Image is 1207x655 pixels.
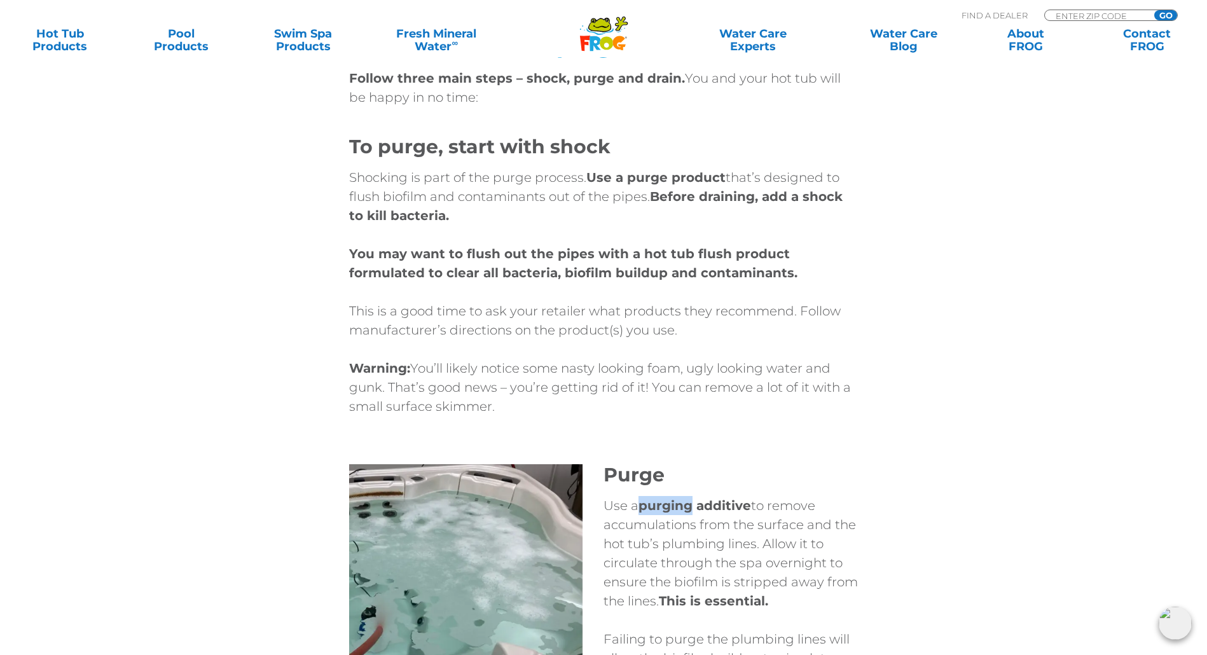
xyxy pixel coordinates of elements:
p: Shocking is part of the purge process. that’s designed to flush biofilm and contaminants out of t... [349,168,858,225]
sup: ∞ [452,38,458,48]
a: Swim SpaProducts [256,27,350,53]
h1: Purge [603,464,858,486]
p: You’ll likely notice some nasty looking foam, ugly looking water and gunk. That’s good news – you... [349,359,858,416]
a: ContactFROG [1100,27,1194,53]
a: PoolProducts [134,27,229,53]
a: Fresh MineralWater∞ [377,27,495,53]
strong: Before draining, add a shock to kill bacteria. [349,189,843,223]
a: Hot TubProducts [13,27,107,53]
strong: Follow three main steps – shock, purge and drain. [349,71,685,86]
strong: Warning: [349,361,410,376]
p: Find A Dealer [962,10,1028,21]
strong: purging additive [638,498,751,513]
input: GO [1154,10,1177,20]
img: openIcon [1159,607,1192,640]
a: Water CareBlog [857,27,951,53]
strong: Use a purge product [586,170,726,185]
input: Zip Code Form [1054,10,1140,21]
a: Water CareExperts [676,27,830,53]
h1: To purge, start with shock [349,136,858,158]
strong: This is essential. [659,593,768,609]
a: AboutFROG [978,27,1073,53]
p: You and your hot tub will be happy in no time: [349,69,858,107]
strong: You may want to flush out the pipes with a hot tub flush product formulated to clear all bacteria... [349,246,797,280]
p: Use a to remove accumulations from the surface and the hot tub’s plumbing lines. Allow it to circ... [603,496,858,610]
p: This is a good time to ask your retailer what products they recommend. Follow manufacturer’s dire... [349,301,858,340]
